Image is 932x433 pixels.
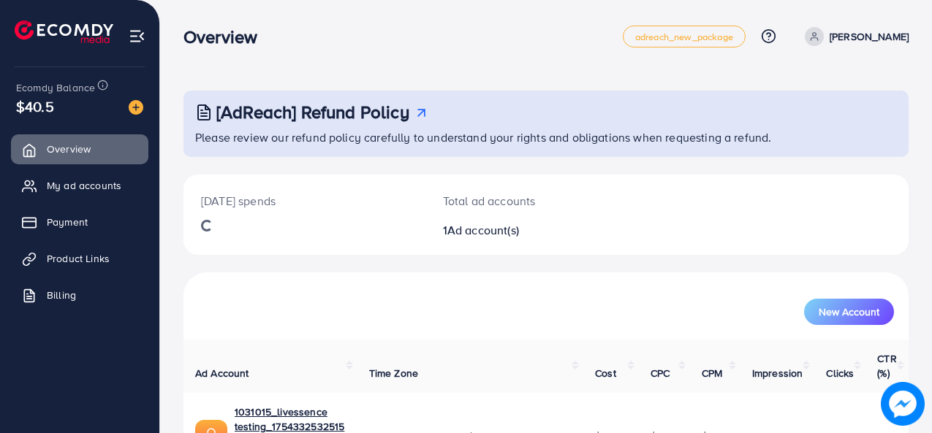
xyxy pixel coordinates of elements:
[47,215,88,229] span: Payment
[635,32,733,42] span: adreach_new_package
[47,142,91,156] span: Overview
[216,101,409,123] h3: [AdReach] Refund Policy
[595,366,616,380] span: Cost
[11,244,148,273] a: Product Links
[877,351,896,380] span: CTR (%)
[369,366,418,380] span: Time Zone
[183,26,269,47] h3: Overview
[623,26,746,47] a: adreach_new_package
[195,366,249,380] span: Ad Account
[16,96,54,117] span: $40.5
[881,382,925,426] img: image
[443,192,589,210] p: Total ad accounts
[819,307,879,317] span: New Account
[11,171,148,200] a: My ad accounts
[447,222,519,238] span: Ad account(s)
[47,178,121,193] span: My ad accounts
[799,27,909,46] a: [PERSON_NAME]
[826,366,854,380] span: Clicks
[47,288,76,302] span: Billing
[702,366,722,380] span: CPM
[651,366,670,380] span: CPC
[195,129,900,146] p: Please review our refund policy carefully to understand your rights and obligations when requesti...
[804,299,894,325] button: New Account
[11,207,148,237] a: Payment
[11,280,148,310] a: Billing
[443,223,589,237] h2: 1
[11,134,148,164] a: Overview
[129,100,143,115] img: image
[15,20,113,43] img: logo
[752,366,803,380] span: Impression
[47,251,110,266] span: Product Links
[129,28,145,45] img: menu
[830,28,909,45] p: [PERSON_NAME]
[201,192,408,210] p: [DATE] spends
[16,80,95,95] span: Ecomdy Balance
